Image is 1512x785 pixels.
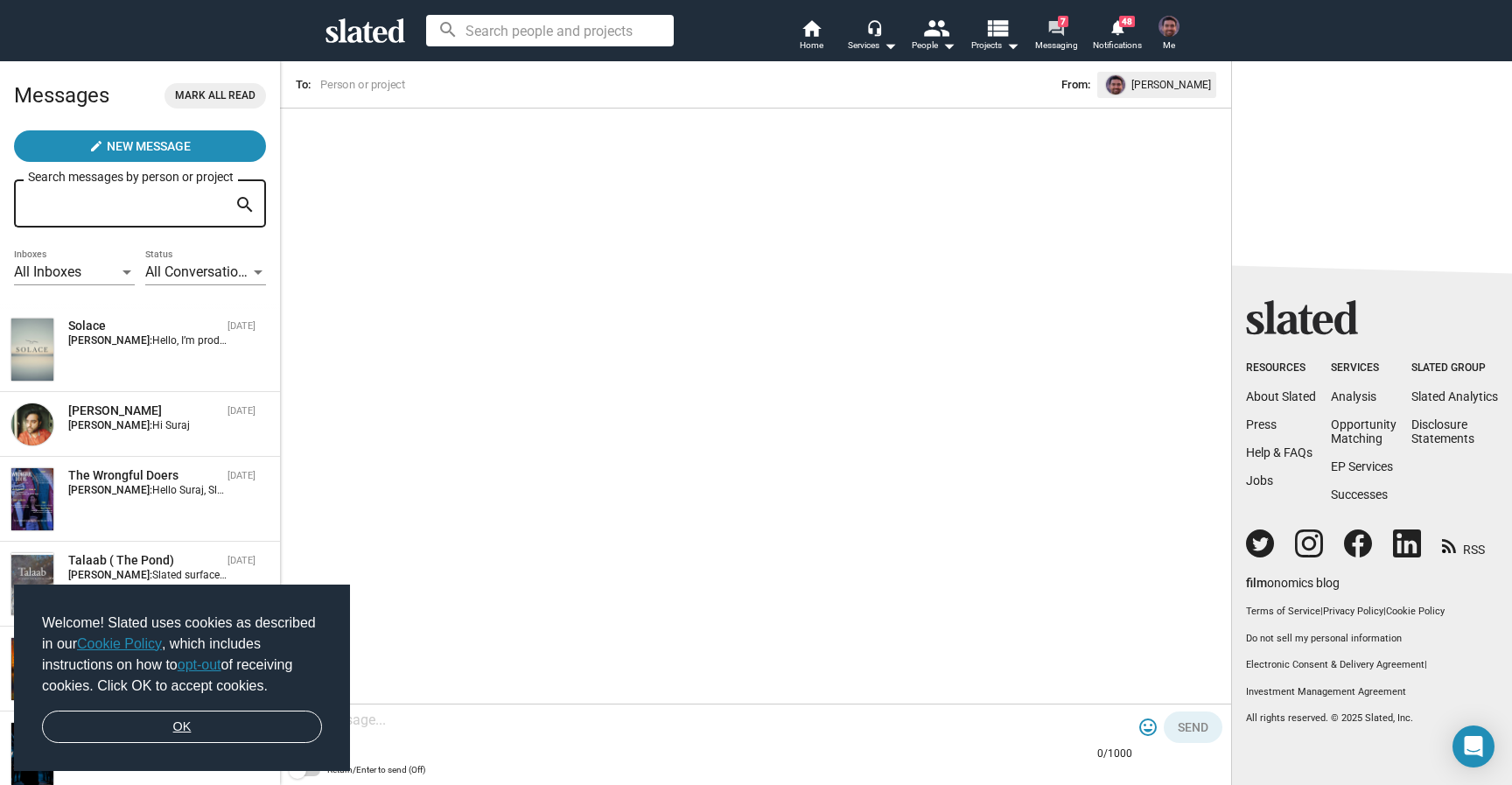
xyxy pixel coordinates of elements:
[11,319,53,381] img: Solace
[1323,606,1383,617] a: Privacy Policy
[1246,659,1424,670] a: Electronic Consent & Delivery Agreement
[68,403,220,419] div: Pranav brara
[912,35,955,56] div: People
[77,636,162,651] a: Cookie Policy
[1331,389,1376,403] a: Analysis
[14,263,81,280] span: All Inboxes
[1035,35,1078,56] span: Messaging
[164,83,266,109] button: Mark all read
[42,711,322,744] a: dismiss cookie message
[1246,686,1498,699] a: Investment Management Agreement
[1331,459,1393,473] a: EP Services
[1411,361,1498,375] div: Slated Group
[1119,16,1135,27] span: 48
[801,18,822,39] mat-icon: home
[426,15,674,46] input: Search people and projects
[227,405,255,417] time: [DATE]
[1246,473,1273,487] a: Jobs
[1058,16,1068,27] span: 7
[1002,35,1023,56] mat-icon: arrow_drop_down
[68,467,220,484] div: The Wrongful Doers
[68,318,220,334] div: Solace
[1109,18,1125,35] mat-icon: notifications
[68,552,220,569] div: Talaab ( The Pond)
[327,760,425,781] span: Return/Enter to send (Off)
[971,35,1019,56] span: Projects
[903,18,964,56] button: People
[107,130,191,162] span: New Message
[1047,19,1064,36] mat-icon: forum
[1246,712,1498,725] p: All rights reserved. © 2025 Slated, Inc.
[1158,16,1179,37] img: Suraj Gupta
[1246,417,1277,431] a: Press
[89,139,103,153] mat-icon: create
[1246,445,1312,459] a: Help & FAQs
[14,585,350,772] div: cookieconsent
[152,569,901,581] span: Slated surfaced you as a match for my project, Talaab ( The Pond). I would love to share more det...
[842,18,903,56] button: Services
[227,320,255,332] time: [DATE]
[1087,18,1148,56] a: 48Notifications
[68,569,152,581] strong: [PERSON_NAME]:
[1246,633,1498,646] button: Do not sell my personal information
[1025,18,1087,56] a: 7Messaging
[11,403,53,445] img: Pranav brara
[68,334,152,347] strong: [PERSON_NAME]:
[1383,606,1386,617] span: |
[964,18,1025,56] button: Projects
[1131,75,1211,95] span: [PERSON_NAME]
[1246,606,1320,617] a: Terms of Service
[14,74,109,116] h2: Messages
[1331,487,1388,501] a: Successes
[145,263,253,280] span: All Conversations
[68,484,152,496] strong: [PERSON_NAME]:
[1411,389,1498,403] a: Slated Analytics
[68,419,152,431] strong: [PERSON_NAME]:
[42,613,322,697] span: Welcome! Slated uses cookies as described in our , which includes instructions on how to of recei...
[1148,12,1190,58] button: Suraj GuptaMe
[14,130,266,162] button: New Message
[318,76,732,94] input: Person or project
[1097,747,1132,761] mat-hint: 0/1000
[1452,725,1494,767] div: Open Intercom Messenger
[1246,389,1316,403] a: About Slated
[11,468,53,530] img: The Wrongful Doers
[11,553,53,615] img: Talaab ( The Pond)
[1386,606,1445,617] a: Cookie Policy
[984,15,1010,40] mat-icon: view_list
[879,35,900,56] mat-icon: arrow_drop_down
[1320,606,1323,617] span: |
[923,15,948,40] mat-icon: people
[1246,561,1340,592] a: filmonomics blog
[296,78,311,91] span: To:
[1246,576,1267,590] span: film
[11,638,53,700] img: A Christmas Promise
[1424,659,1427,670] span: |
[1137,717,1158,738] mat-icon: tag_faces
[866,19,882,35] mat-icon: headset_mic
[800,35,823,56] span: Home
[1331,417,1396,445] a: OpportunityMatching
[1442,531,1485,558] a: RSS
[1061,75,1090,95] span: From:
[938,35,959,56] mat-icon: arrow_drop_down
[1106,75,1125,95] img: undefined
[234,192,255,219] mat-icon: search
[152,419,190,431] span: Hi Suraj
[1164,711,1222,743] button: Send
[1093,35,1142,56] span: Notifications
[1411,417,1474,445] a: DisclosureStatements
[1178,711,1208,743] span: Send
[1246,361,1316,375] div: Resources
[178,657,221,672] a: opt-out
[1331,361,1396,375] div: Services
[1163,35,1175,56] span: Me
[848,35,897,56] div: Services
[11,723,53,785] img: Reparation Night
[780,18,842,56] a: Home
[227,470,255,481] time: [DATE]
[175,87,255,105] span: Mark all read
[227,555,255,566] time: [DATE]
